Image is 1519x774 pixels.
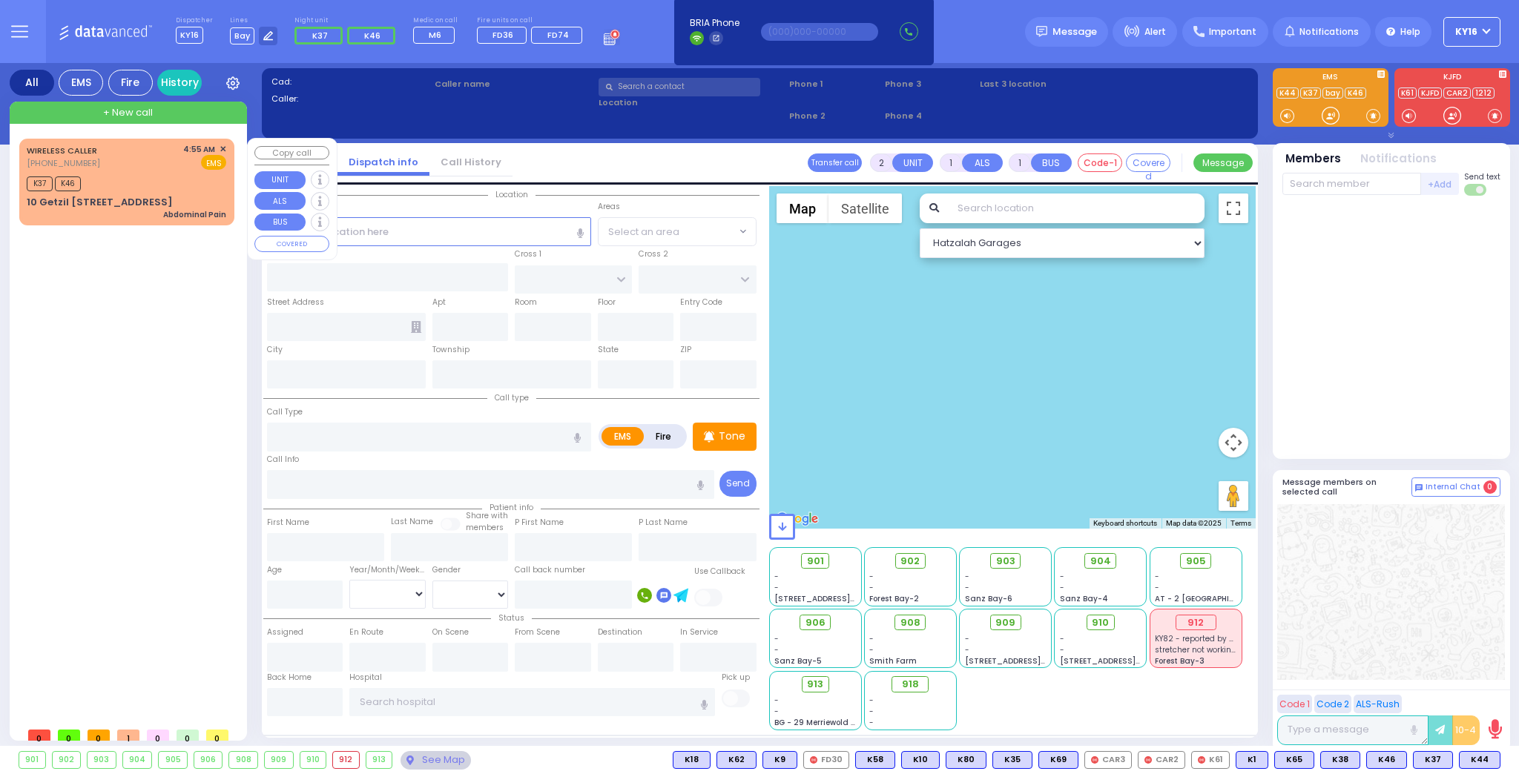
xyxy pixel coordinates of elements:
[719,429,745,444] p: Tone
[267,406,303,418] label: Call Type
[1176,615,1216,631] div: 912
[1236,751,1268,769] div: BLS
[1345,87,1366,99] a: K46
[1092,615,1109,630] span: 910
[27,145,97,156] a: WIRELESS CALLER
[673,751,711,769] div: K18
[117,730,139,741] span: 1
[1282,173,1421,195] input: Search member
[885,110,975,122] span: Phone 4
[598,344,619,356] label: State
[366,752,392,768] div: 913
[432,626,469,638] label: On Scene
[432,297,446,308] label: Apt
[965,582,969,593] span: -
[869,706,951,717] div: -
[337,155,429,169] a: Dispatch info
[716,751,757,769] div: BLS
[1413,751,1453,769] div: BLS
[1314,695,1351,713] button: Code 2
[333,752,359,768] div: 912
[680,344,691,356] label: ZIP
[774,593,915,604] span: [STREET_ADDRESS][PERSON_NAME]
[88,752,116,768] div: 903
[1464,182,1488,197] label: Turn off text
[108,70,153,96] div: Fire
[491,612,532,623] span: Status
[762,751,797,769] div: K9
[254,171,306,189] button: UNIT
[1285,150,1341,168] button: Members
[773,509,822,529] a: Open this area in Google Maps (opens a new window)
[1282,477,1411,497] h5: Message members on selected call
[1198,756,1205,764] img: red-radio-icon.svg
[267,517,309,529] label: First Name
[774,633,779,644] span: -
[1274,751,1314,769] div: K65
[828,193,902,223] button: Show satellite imagery
[267,564,282,576] label: Age
[773,509,822,529] img: Google
[1418,87,1442,99] a: KJFD
[855,751,895,769] div: K58
[364,30,380,42] span: K46
[774,571,779,582] span: -
[1464,171,1500,182] span: Send text
[1415,484,1423,492] img: comment-alt.png
[598,626,642,638] label: Destination
[254,214,306,231] button: BUS
[1038,751,1078,769] div: BLS
[1299,25,1359,39] span: Notifications
[901,751,940,769] div: K10
[1193,153,1253,172] button: Message
[1459,751,1500,769] div: K44
[965,655,1105,666] span: [STREET_ADDRESS][PERSON_NAME]
[946,751,986,769] div: BLS
[19,752,45,768] div: 901
[774,706,779,717] span: -
[869,655,917,666] span: Smith Farm
[807,677,823,692] span: 913
[515,248,541,260] label: Cross 1
[349,688,715,716] input: Search hospital
[27,176,53,191] span: K37
[1320,751,1360,769] div: BLS
[1144,756,1152,764] img: red-radio-icon.svg
[55,176,81,191] span: K46
[515,564,585,576] label: Call back number
[599,78,760,96] input: Search a contact
[401,751,470,770] div: See map
[391,516,433,528] label: Last Name
[962,153,1003,172] button: ALS
[643,427,685,446] label: Fire
[432,344,469,356] label: Township
[1300,87,1321,99] a: K37
[88,730,110,741] span: 0
[1276,87,1299,99] a: K44
[598,201,620,213] label: Areas
[1186,554,1206,569] span: 905
[869,593,919,604] span: Forest Bay-2
[123,752,152,768] div: 904
[1084,751,1132,769] div: CAR3
[267,297,324,308] label: Street Address
[27,157,100,169] span: [PHONE_NUMBER]
[1443,87,1471,99] a: CAR2
[294,16,401,25] label: Night unit
[1273,73,1388,84] label: EMS
[230,27,254,44] span: Bay
[1366,751,1407,769] div: K46
[254,146,329,160] button: Copy call
[948,193,1205,223] input: Search location
[869,717,951,728] div: -
[1060,633,1064,644] span: -
[429,155,513,169] a: Call History
[230,16,278,25] label: Lines
[220,143,226,156] span: ✕
[103,105,153,120] span: + New call
[1155,644,1271,655] span: stretcher not working properly
[1360,150,1437,168] button: Notifications
[1472,87,1495,99] a: 1212
[762,751,797,769] div: BLS
[229,752,257,768] div: 908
